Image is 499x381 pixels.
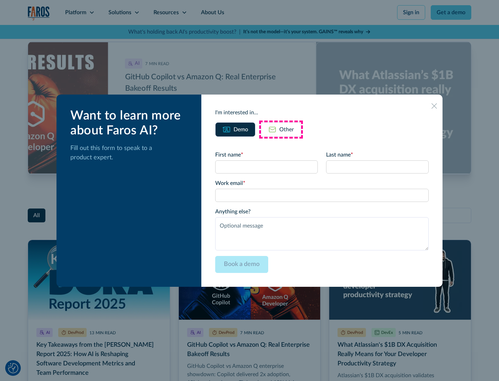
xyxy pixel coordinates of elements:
label: Last name [326,151,429,159]
form: Email Form [215,151,429,273]
label: Anything else? [215,207,429,216]
div: I'm interested in... [215,108,429,117]
div: Want to learn more about Faros AI? [70,108,190,138]
label: Work email [215,179,429,187]
input: Book a demo [215,256,268,273]
div: Other [279,125,294,134]
div: Demo [234,125,248,134]
p: Fill out this form to speak to a product expert. [70,144,190,162]
label: First name [215,151,318,159]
